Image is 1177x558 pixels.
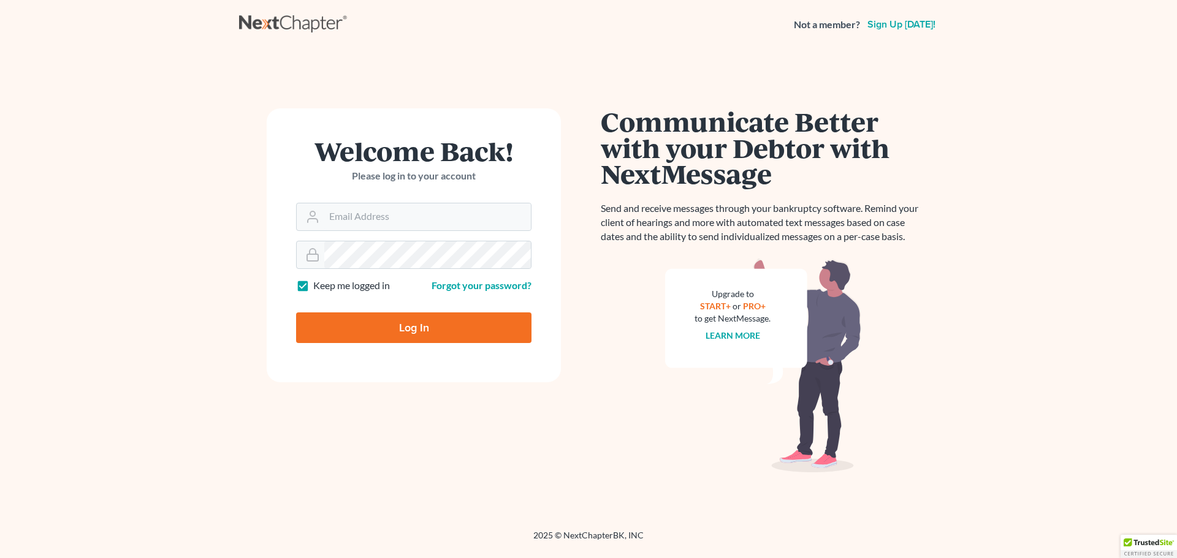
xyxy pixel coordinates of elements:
[665,258,861,473] img: nextmessage_bg-59042aed3d76b12b5cd301f8e5b87938c9018125f34e5fa2b7a6b67550977c72.svg
[296,169,531,183] p: Please log in to your account
[695,312,771,325] div: to get NextMessage.
[296,138,531,164] h1: Welcome Back!
[601,108,926,187] h1: Communicate Better with your Debtor with NextMessage
[432,279,531,291] a: Forgot your password?
[700,301,731,311] a: START+
[239,529,938,551] div: 2025 © NextChapterBK, INC
[794,18,860,32] strong: Not a member?
[601,202,926,244] p: Send and receive messages through your bankruptcy software. Remind your client of hearings and mo...
[865,20,938,29] a: Sign up [DATE]!
[706,330,760,341] a: Learn more
[313,279,390,293] label: Keep me logged in
[296,312,531,343] input: Log In
[733,301,741,311] span: or
[695,288,771,300] div: Upgrade to
[743,301,766,311] a: PRO+
[324,203,531,230] input: Email Address
[1121,535,1177,558] div: TrustedSite Certified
